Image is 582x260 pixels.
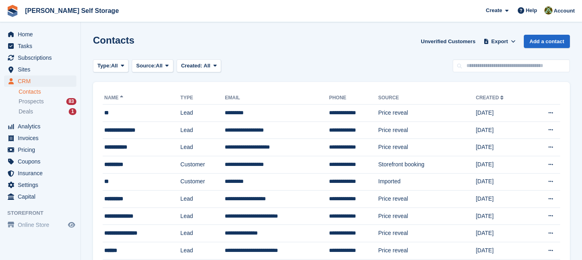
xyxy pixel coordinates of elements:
[180,173,225,191] td: Customer
[476,242,529,259] td: [DATE]
[4,64,76,75] a: menu
[97,62,111,70] span: Type:
[66,98,76,105] div: 83
[225,92,329,105] th: Email
[19,98,44,105] span: Prospects
[18,40,66,52] span: Tasks
[19,108,33,115] span: Deals
[180,139,225,156] td: Lead
[476,191,529,208] td: [DATE]
[486,6,502,15] span: Create
[180,105,225,122] td: Lead
[4,132,76,144] a: menu
[378,92,476,105] th: Source
[111,62,118,70] span: All
[4,144,76,155] a: menu
[4,75,76,87] a: menu
[482,35,517,48] button: Export
[22,4,122,17] a: [PERSON_NAME] Self Storage
[18,168,66,179] span: Insurance
[67,220,76,230] a: Preview store
[378,208,476,225] td: Price reveal
[18,121,66,132] span: Analytics
[4,52,76,63] a: menu
[524,35,570,48] a: Add a contact
[4,179,76,191] a: menu
[93,59,129,73] button: Type: All
[378,242,476,259] td: Price reveal
[93,35,135,46] h1: Contacts
[104,95,125,101] a: Name
[132,59,173,73] button: Source: All
[18,75,66,87] span: CRM
[491,38,508,46] span: Export
[19,88,76,96] a: Contacts
[18,64,66,75] span: Sites
[378,191,476,208] td: Price reveal
[378,105,476,122] td: Price reveal
[418,35,479,48] a: Unverified Customers
[378,173,476,191] td: Imported
[18,219,66,231] span: Online Store
[544,6,552,15] img: Karl
[18,156,66,167] span: Coupons
[4,191,76,202] a: menu
[180,191,225,208] td: Lead
[4,121,76,132] a: menu
[6,5,19,17] img: stora-icon-8386f47178a22dfd0bd8f6a31ec36ba5ce8667c1dd55bd0f319d3a0aa187defe.svg
[136,62,156,70] span: Source:
[180,208,225,225] td: Lead
[181,63,202,69] span: Created:
[18,132,66,144] span: Invoices
[476,139,529,156] td: [DATE]
[476,122,529,139] td: [DATE]
[378,225,476,242] td: Price reveal
[476,95,505,101] a: Created
[180,122,225,139] td: Lead
[4,168,76,179] a: menu
[69,108,76,115] div: 1
[18,179,66,191] span: Settings
[476,173,529,191] td: [DATE]
[204,63,211,69] span: All
[180,242,225,259] td: Lead
[4,156,76,167] a: menu
[526,6,537,15] span: Help
[19,97,76,106] a: Prospects 83
[18,144,66,155] span: Pricing
[177,59,221,73] button: Created: All
[554,7,575,15] span: Account
[476,225,529,242] td: [DATE]
[4,219,76,231] a: menu
[156,62,163,70] span: All
[378,122,476,139] td: Price reveal
[180,225,225,242] td: Lead
[18,52,66,63] span: Subscriptions
[7,209,80,217] span: Storefront
[19,107,76,116] a: Deals 1
[476,156,529,173] td: [DATE]
[180,92,225,105] th: Type
[4,29,76,40] a: menu
[476,208,529,225] td: [DATE]
[378,156,476,173] td: Storefront booking
[476,105,529,122] td: [DATE]
[18,191,66,202] span: Capital
[180,156,225,173] td: Customer
[329,92,378,105] th: Phone
[378,139,476,156] td: Price reveal
[4,40,76,52] a: menu
[18,29,66,40] span: Home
